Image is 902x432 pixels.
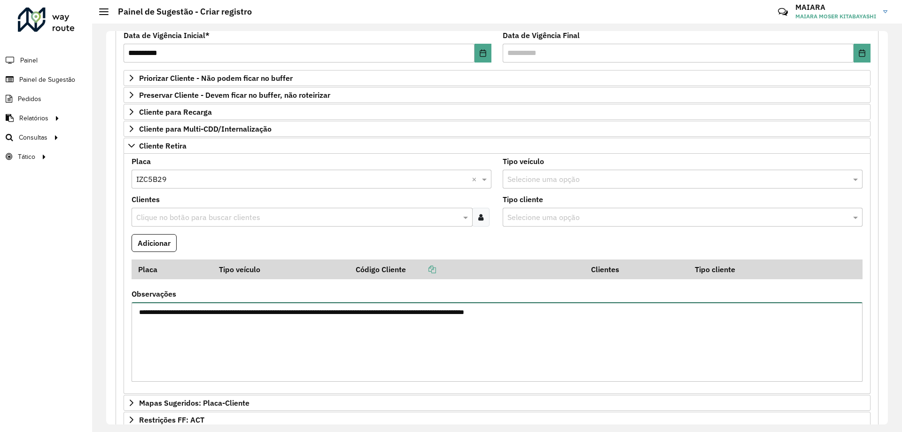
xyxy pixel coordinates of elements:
[854,44,871,63] button: Choose Date
[124,121,871,137] a: Cliente para Multi-CDD/Internalização
[213,259,350,279] th: Tipo veículo
[474,44,491,63] button: Choose Date
[139,108,212,116] span: Cliente para Recarga
[19,75,75,85] span: Painel de Sugestão
[503,156,544,167] label: Tipo veículo
[124,70,871,86] a: Priorizar Cliente - Não podem ficar no buffer
[350,259,585,279] th: Código Cliente
[124,30,210,41] label: Data de Vigência Inicial
[472,173,480,185] span: Clear all
[124,138,871,154] a: Cliente Retira
[132,156,151,167] label: Placa
[132,234,177,252] button: Adicionar
[124,412,871,428] a: Restrições FF: ACT
[688,259,823,279] th: Tipo cliente
[19,133,47,142] span: Consultas
[503,30,580,41] label: Data de Vigência Final
[139,91,330,99] span: Preservar Cliente - Devem ficar no buffer, não roteirizar
[18,152,35,162] span: Tático
[132,288,176,299] label: Observações
[139,74,293,82] span: Priorizar Cliente - Não podem ficar no buffer
[124,87,871,103] a: Preservar Cliente - Devem ficar no buffer, não roteirizar
[795,3,876,12] h3: MAIARA
[139,142,187,149] span: Cliente Retira
[503,194,543,205] label: Tipo cliente
[19,113,48,123] span: Relatórios
[795,12,876,21] span: MAIARA MOSER KITABAYASHI
[20,55,38,65] span: Painel
[18,94,41,104] span: Pedidos
[139,125,272,133] span: Cliente para Multi-CDD/Internalização
[132,259,213,279] th: Placa
[584,259,688,279] th: Clientes
[139,399,249,407] span: Mapas Sugeridos: Placa-Cliente
[773,2,793,22] a: Contato Rápido
[406,265,436,274] a: Copiar
[124,104,871,120] a: Cliente para Recarga
[109,7,252,17] h2: Painel de Sugestão - Criar registro
[124,395,871,411] a: Mapas Sugeridos: Placa-Cliente
[124,154,871,394] div: Cliente Retira
[132,194,160,205] label: Clientes
[139,416,204,424] span: Restrições FF: ACT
